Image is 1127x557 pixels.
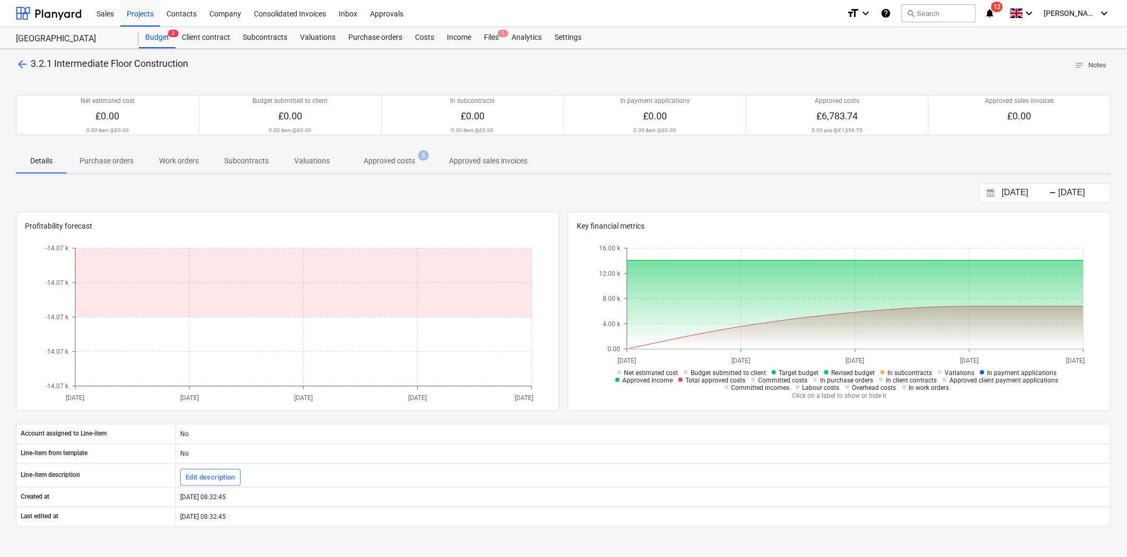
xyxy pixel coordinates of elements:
[139,27,175,48] div: Budget
[175,425,1111,442] div: No
[168,30,179,37] span: 2
[175,27,236,48] a: Client contract
[21,492,49,501] p: Created at
[607,345,620,353] tspan: 0.00
[253,97,328,106] p: Budget submitted to client
[603,320,621,328] tspan: 4.00 k
[175,508,1111,525] div: [DATE] 08:32:45
[81,97,135,106] p: Net estimated cost
[622,377,673,384] span: Approved income
[1056,186,1111,201] input: End Date
[461,110,485,121] span: £0.00
[1067,358,1085,365] tspan: [DATE]
[515,395,533,402] tspan: [DATE]
[815,97,860,106] p: Approved costs
[886,377,937,384] span: In client contracts
[364,155,415,167] p: Approved costs
[16,33,126,45] div: [GEOGRAPHIC_DATA]
[224,155,269,167] p: Subcontracts
[624,369,678,377] span: Net estimated cost
[46,348,69,355] tspan: -14.07 k
[945,369,974,377] span: Variations
[846,358,865,365] tspan: [DATE]
[159,155,199,167] p: Work orders
[1008,110,1032,121] span: £0.00
[831,369,875,377] span: Revised budget
[1074,506,1127,557] iframe: Chat Widget
[236,27,294,48] div: Subcontracts
[139,27,175,48] a: Budget2
[1098,7,1111,20] i: keyboard_arrow_down
[1044,9,1097,18] span: [PERSON_NAME]
[620,97,690,106] p: In payment applications
[505,27,548,48] a: Analytics
[852,384,896,391] span: Overhead costs
[66,395,84,402] tspan: [DATE]
[46,245,69,252] tspan: -14.07 k
[86,127,129,134] p: 0.00 item @ £0.00
[21,449,87,458] p: Line-item from template
[16,58,29,71] span: arrow_back
[408,395,427,402] tspan: [DATE]
[418,150,429,161] span: 5
[342,27,409,48] a: Purchase orders
[599,270,621,277] tspan: 12.00 k
[909,384,949,391] span: In work orders
[46,314,69,321] tspan: -14.07 k
[887,369,932,377] span: In subcontracts
[409,27,441,48] a: Costs
[906,9,915,18] span: search
[21,429,107,438] p: Account assigned to Line-item
[985,97,1054,106] p: Approved sales invoices
[603,295,621,302] tspan: 8.00 k
[1023,7,1036,20] i: keyboard_arrow_down
[758,377,807,384] span: Committed costs
[294,395,313,402] tspan: [DATE]
[859,7,872,20] i: keyboard_arrow_down
[96,110,120,121] span: £0.00
[643,110,667,121] span: £0.00
[548,27,588,48] a: Settings
[449,155,527,167] p: Approved sales invoices
[31,58,188,69] span: 3.2.1 Intermediate Floor Construction
[278,110,302,121] span: £0.00
[881,7,891,20] i: Knowledge base
[186,472,235,484] div: Edit description
[46,279,69,286] tspan: -14.07 k
[987,369,1056,377] span: In payment applications
[732,358,751,365] tspan: [DATE]
[691,369,766,377] span: Budget submitted to client
[902,4,976,22] button: Search
[1071,57,1111,74] button: Notes
[478,27,505,48] a: Files1
[982,187,1000,199] button: Interact with the calendar and add the check-in date for your trip.
[180,469,241,486] button: Edit description
[478,27,505,48] div: Files
[960,358,979,365] tspan: [DATE]
[498,30,508,37] span: 1
[803,384,840,391] span: Labour costs
[441,27,478,48] a: Income
[1050,190,1056,196] div: -
[847,7,859,20] i: format_size
[1000,186,1054,201] input: Start Date
[29,155,54,167] p: Details
[175,489,1111,506] div: [DATE] 08:32:45
[820,377,873,384] span: In purchase orders
[1075,59,1107,72] span: Notes
[25,221,550,232] p: Profitability forecast
[816,110,858,121] span: £6,783.74
[452,127,494,134] p: 0.00 item @ £0.00
[1075,60,1085,70] span: notes
[175,445,1111,462] div: No
[732,384,790,391] span: Committed incomes
[294,27,342,48] div: Valuations
[46,382,69,390] tspan: -14.07 k
[595,391,1084,401] p: Click on a label to show or hide it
